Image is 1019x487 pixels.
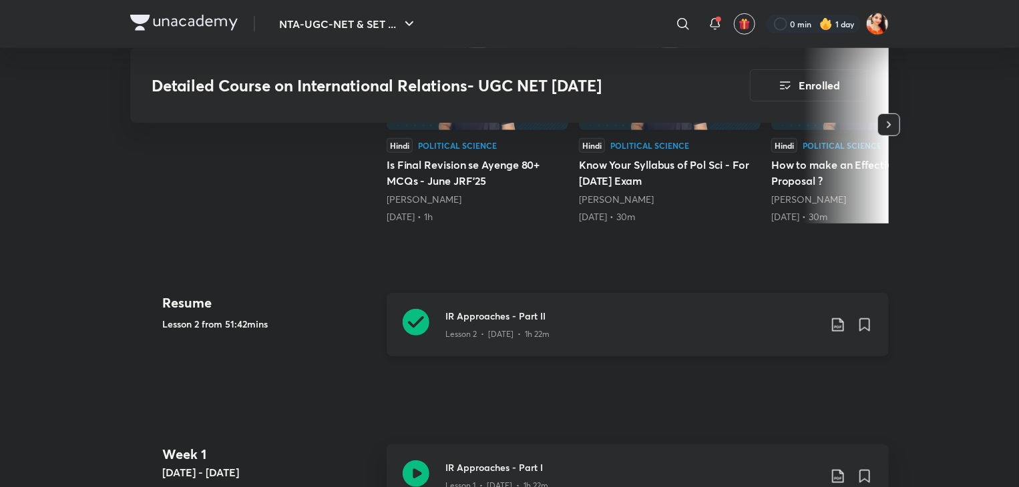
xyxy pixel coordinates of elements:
[162,444,376,464] h4: Week 1
[750,69,867,101] button: Enrolled
[387,293,889,372] a: IR Approaches - Part IILesson 2 • [DATE] • 1h 22m
[771,193,953,206] div: Supreet Dhamija
[866,13,889,35] img: Satviki Neekhra
[579,26,761,223] a: Know Your Syllabus of Pol Sci - For Dec'25 Exam
[771,210,953,223] div: 3rd Jul • 30m
[734,13,755,35] button: avatar
[387,157,568,189] h5: Is Final Revision se Ayenge 80+ MCQs - June JRF'25
[387,26,568,223] a: Is Final Revision se Ayenge 80+ MCQs - June JRF'25
[387,193,568,206] div: Supreet Dhamija
[610,141,689,149] div: Political Science
[152,76,674,95] h3: Detailed Course on International Relations- UGC NET [DATE]
[387,138,413,153] div: Hindi
[162,293,376,313] h4: Resume
[271,11,425,37] button: NTA-UGC-NET & SET ...
[739,18,751,30] img: avatar
[819,17,833,31] img: streak
[771,26,953,223] a: 227HindiPolitical ScienceHow to make an Effective Research Proposal ?[PERSON_NAME][DATE] • 30m
[579,193,761,206] div: Supreet Dhamija
[579,193,654,205] a: [PERSON_NAME]
[445,460,819,474] h3: IR Approaches - Part I
[387,193,461,205] a: [PERSON_NAME]
[387,210,568,223] div: 24th Jun • 1h
[445,328,550,340] p: Lesson 2 • [DATE] • 1h 22m
[579,157,761,189] h5: Know Your Syllabus of Pol Sci - For [DATE] Exam
[771,157,953,189] h5: How to make an Effective Research Proposal ?
[130,15,238,34] a: Company Logo
[445,309,819,323] h3: IR Approaches - Part II
[579,26,761,223] a: 226HindiPolitical ScienceKnow Your Syllabus of Pol Sci - For [DATE] Exam[PERSON_NAME][DATE] • 30m
[162,464,376,480] h5: [DATE] - [DATE]
[579,210,761,223] div: 28th Jun • 30m
[418,141,497,149] div: Political Science
[387,26,568,223] a: 498HindiPolitical ScienceIs Final Revision se Ayenge 80+ MCQs - June JRF'25[PERSON_NAME][DATE] • 1h
[771,138,797,153] div: Hindi
[771,193,846,205] a: [PERSON_NAME]
[771,26,953,223] a: How to make an Effective Research Proposal ?
[162,317,376,331] h5: Lesson 2 from 51:42mins
[579,138,605,153] div: Hindi
[130,15,238,31] img: Company Logo
[803,141,881,149] div: Political Science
